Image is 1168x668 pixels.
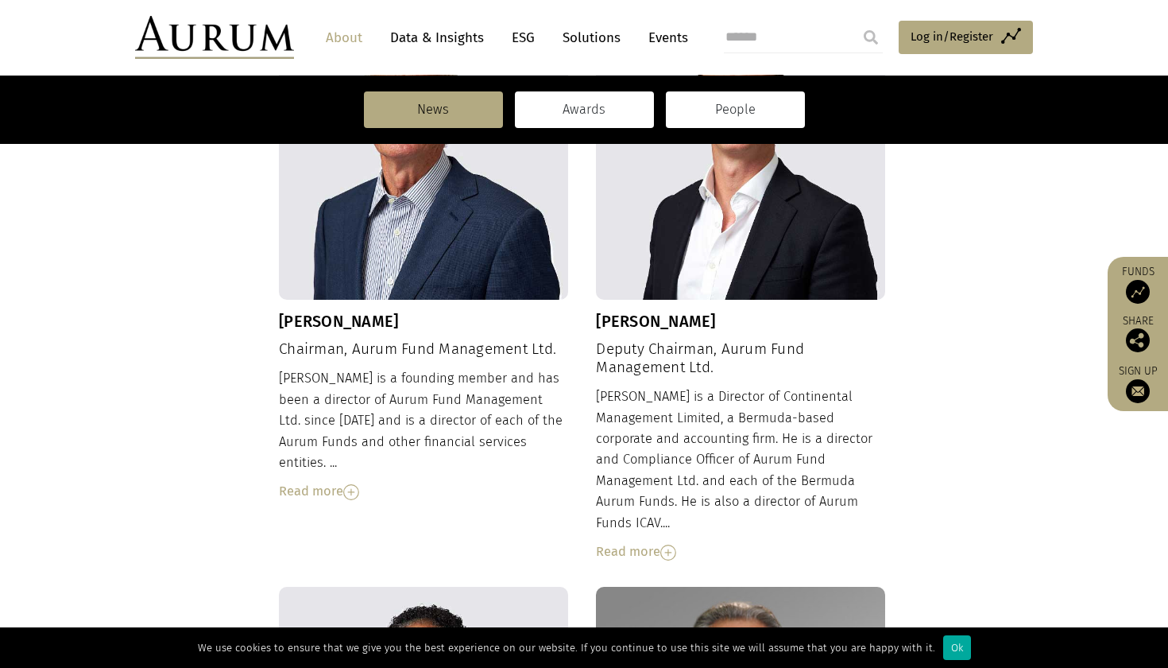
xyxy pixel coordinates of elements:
a: Events [640,23,688,52]
a: Log in/Register [899,21,1033,54]
img: Share this post [1126,328,1150,352]
div: Read more [596,542,885,562]
a: News [364,91,503,128]
h3: [PERSON_NAME] [279,312,568,331]
h4: Deputy Chairman, Aurum Fund Management Ltd. [596,340,885,377]
a: Data & Insights [382,23,492,52]
h4: Chairman, Aurum Fund Management Ltd. [279,340,568,359]
div: Read more [279,481,568,502]
a: Awards [515,91,654,128]
h3: [PERSON_NAME] [596,312,885,331]
span: Log in/Register [911,27,993,46]
div: Ok [943,635,971,660]
input: Submit [855,21,887,53]
div: Share [1116,316,1160,352]
img: Aurum [135,16,294,59]
div: [PERSON_NAME] is a founding member and has been a director of Aurum Fund Management Ltd. since [D... [279,368,568,502]
img: Read More [660,545,676,561]
div: [PERSON_NAME] is a Director of Continental Management Limited, a Bermuda-based corporate and acco... [596,386,885,562]
a: About [318,23,370,52]
a: Funds [1116,265,1160,304]
img: Read More [343,484,359,500]
img: Access Funds [1126,280,1150,304]
a: Sign up [1116,364,1160,403]
a: Solutions [555,23,628,52]
a: ESG [504,23,543,52]
a: People [666,91,805,128]
img: Sign up to our newsletter [1126,379,1150,403]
